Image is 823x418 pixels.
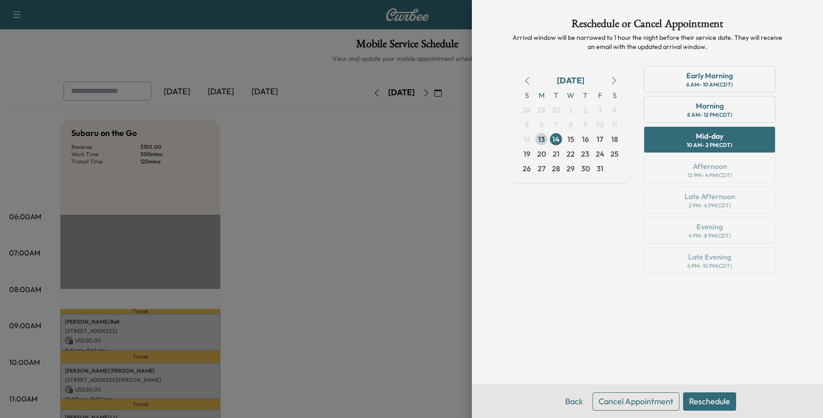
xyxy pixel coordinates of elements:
[581,148,589,159] span: 23
[554,119,558,130] span: 7
[538,163,545,174] span: 27
[537,148,546,159] span: 20
[686,81,733,88] div: 6 AM - 10 AM (CDT)
[567,134,574,145] span: 15
[566,148,575,159] span: 22
[687,111,732,119] div: 8 AM - 12 PM (CDT)
[696,130,723,141] div: Mid-day
[524,134,530,145] span: 12
[569,119,573,130] span: 8
[523,104,531,115] span: 28
[596,148,604,159] span: 24
[525,119,529,130] span: 5
[519,88,534,103] span: S
[523,163,531,174] span: 26
[598,104,602,115] span: 3
[553,148,560,159] span: 21
[569,104,572,115] span: 1
[581,163,590,174] span: 30
[534,88,549,103] span: M
[563,88,578,103] span: W
[610,148,619,159] span: 25
[552,134,560,145] span: 14
[566,163,575,174] span: 29
[538,134,545,145] span: 13
[597,134,603,145] span: 17
[557,74,584,87] div: [DATE]
[612,119,617,130] span: 11
[552,163,560,174] span: 28
[578,88,593,103] span: T
[540,119,544,130] span: 6
[593,392,679,411] button: Cancel Appointment
[583,119,588,130] span: 9
[611,134,618,145] span: 18
[593,88,607,103] span: F
[612,104,617,115] span: 4
[552,104,561,115] span: 30
[559,392,589,411] button: Back
[549,88,563,103] span: T
[607,88,622,103] span: S
[537,104,545,115] span: 29
[583,104,588,115] span: 2
[512,33,783,51] p: Arrival window will be narrowed to 1 hour the night before their service date. They will receive ...
[512,18,783,33] h1: Reschedule or Cancel Appointment
[686,70,733,81] div: Early Morning
[683,392,736,411] button: Reschedule
[687,141,732,149] div: 10 AM - 2 PM (CDT)
[524,148,530,159] span: 19
[696,100,724,111] div: Morning
[597,163,604,174] span: 31
[596,119,604,130] span: 10
[582,134,589,145] span: 16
